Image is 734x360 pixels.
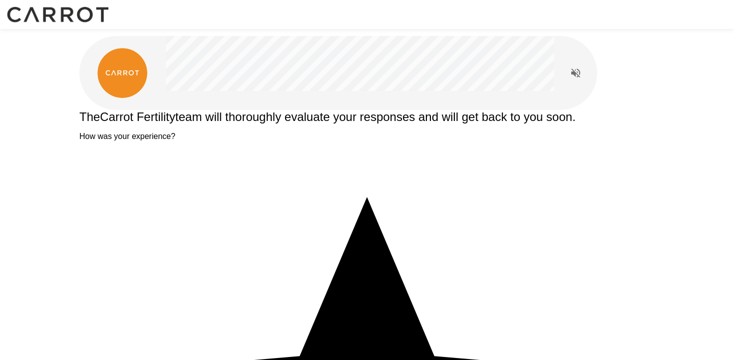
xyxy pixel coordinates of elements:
[566,63,586,83] button: Read questions aloud
[79,110,100,123] span: The
[97,48,147,98] img: carrot_logo.png
[100,110,175,123] span: Carrot Fertility
[175,110,576,123] span: team will thoroughly evaluate your responses and will get back to you soon.
[79,132,655,141] p: How was your experience?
